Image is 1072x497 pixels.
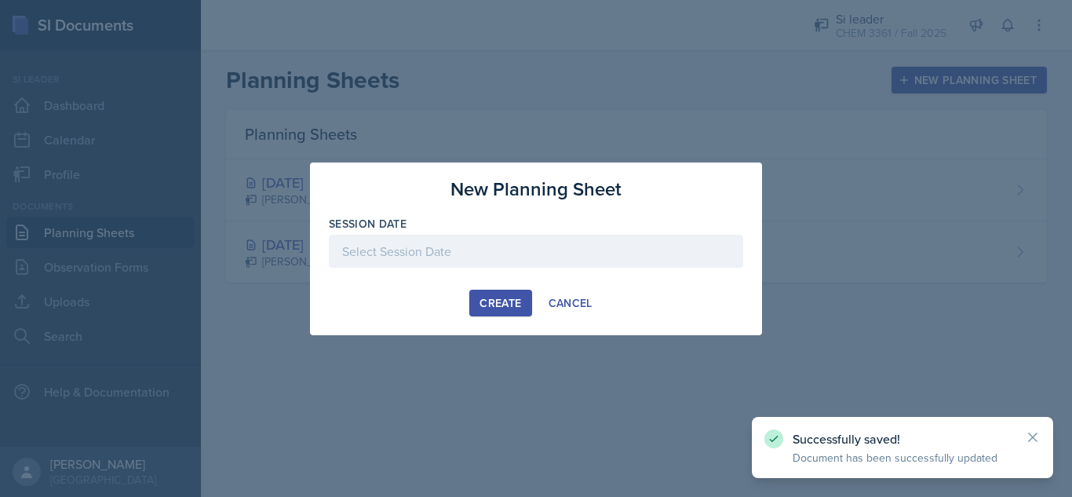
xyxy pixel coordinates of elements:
div: Cancel [549,297,593,309]
h3: New Planning Sheet [450,175,622,203]
button: Create [469,290,531,316]
p: Document has been successfully updated [793,450,1012,466]
label: Session Date [329,216,407,232]
button: Cancel [538,290,603,316]
p: Successfully saved! [793,431,1012,447]
div: Create [479,297,521,309]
